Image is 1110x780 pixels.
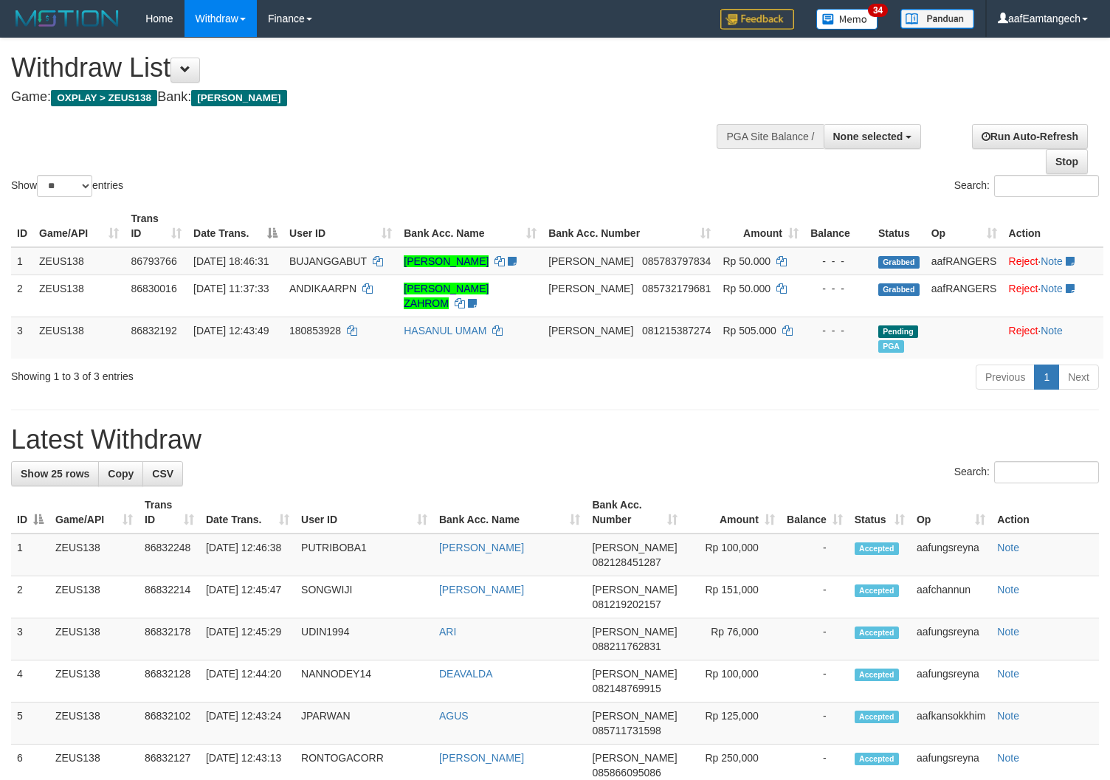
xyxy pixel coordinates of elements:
span: Accepted [855,584,899,597]
span: Pending [878,325,918,338]
td: 1 [11,534,49,576]
span: None selected [833,131,903,142]
th: User ID: activate to sort column ascending [295,491,433,534]
img: Button%20Memo.svg [816,9,878,30]
span: [DATE] 11:37:33 [193,283,269,294]
span: Grabbed [878,256,920,269]
td: ZEUS138 [33,275,125,317]
span: 180853928 [289,325,341,336]
td: UDIN1994 [295,618,433,660]
td: ZEUS138 [49,618,139,660]
a: ARI [439,626,456,638]
th: User ID: activate to sort column ascending [283,205,398,247]
span: Copy 085866095086 to clipboard [592,767,661,779]
td: Rp 100,000 [683,660,781,703]
td: [DATE] 12:45:47 [200,576,295,618]
td: 1 [11,247,33,275]
td: ZEUS138 [49,703,139,745]
span: [PERSON_NAME] [548,255,633,267]
div: - - - [810,281,866,296]
th: Bank Acc. Number: activate to sort column ascending [542,205,717,247]
td: - [781,576,849,618]
th: Bank Acc. Name: activate to sort column ascending [398,205,542,247]
span: Copy 088211762831 to clipboard [592,641,661,652]
a: Reject [1009,255,1038,267]
span: Rp 505.000 [723,325,776,336]
td: PUTRIBOBA1 [295,534,433,576]
span: [PERSON_NAME] [592,584,677,596]
td: Rp 151,000 [683,576,781,618]
td: aafungsreyna [911,660,991,703]
span: Copy 085711731598 to clipboard [592,725,661,736]
td: ZEUS138 [49,534,139,576]
span: 34 [868,4,888,17]
h1: Withdraw List [11,53,725,83]
span: Copy 082148769915 to clipboard [592,683,661,694]
span: Grabbed [878,283,920,296]
td: Rp 125,000 [683,703,781,745]
a: Note [997,752,1019,764]
span: Copy 085732179681 to clipboard [642,283,711,294]
span: Accepted [855,753,899,765]
td: 86832178 [139,618,200,660]
span: 86832192 [131,325,176,336]
th: Action [1003,205,1103,247]
td: - [781,660,849,703]
td: 86832128 [139,660,200,703]
td: 3 [11,317,33,359]
td: · [1003,317,1103,359]
span: Accepted [855,711,899,723]
th: Bank Acc. Name: activate to sort column ascending [433,491,586,534]
a: [PERSON_NAME] ZAHROM [404,283,489,309]
td: 5 [11,703,49,745]
label: Show entries [11,175,123,197]
td: aafkansokkhim [911,703,991,745]
span: Rp 50.000 [723,283,771,294]
td: · [1003,275,1103,317]
th: Op: activate to sort column ascending [911,491,991,534]
th: Balance [804,205,872,247]
a: Copy [98,461,143,486]
a: Next [1058,365,1099,390]
td: [DATE] 12:45:29 [200,618,295,660]
a: Note [997,668,1019,680]
td: aafchannun [911,576,991,618]
a: 1 [1034,365,1059,390]
span: [PERSON_NAME] [548,325,633,336]
td: SONGWIJI [295,576,433,618]
th: Status: activate to sort column ascending [849,491,911,534]
div: Showing 1 to 3 of 3 entries [11,363,452,384]
td: - [781,703,849,745]
span: OXPLAY > ZEUS138 [51,90,157,106]
span: CSV [152,468,173,480]
a: [PERSON_NAME] [404,255,489,267]
span: Accepted [855,542,899,555]
th: Amount: activate to sort column ascending [683,491,781,534]
td: - [781,618,849,660]
a: DEAVALDA [439,668,493,680]
span: 86830016 [131,283,176,294]
th: Trans ID: activate to sort column ascending [139,491,200,534]
th: Game/API: activate to sort column ascending [49,491,139,534]
td: [DATE] 12:43:24 [200,703,295,745]
td: - [781,534,849,576]
th: Action [991,491,1099,534]
td: 86832214 [139,576,200,618]
td: 2 [11,576,49,618]
span: Copy 085783797834 to clipboard [642,255,711,267]
span: Rp 50.000 [723,255,771,267]
td: aafRANGERS [925,275,1003,317]
th: ID [11,205,33,247]
h1: Latest Withdraw [11,425,1099,455]
a: Note [997,626,1019,638]
a: Previous [976,365,1035,390]
th: Game/API: activate to sort column ascending [33,205,125,247]
label: Search: [954,175,1099,197]
td: ZEUS138 [33,317,125,359]
select: Showentries [37,175,92,197]
td: aafungsreyna [911,534,991,576]
th: Bank Acc. Number: activate to sort column ascending [586,491,683,534]
th: Amount: activate to sort column ascending [717,205,804,247]
td: Rp 76,000 [683,618,781,660]
td: [DATE] 12:44:20 [200,660,295,703]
